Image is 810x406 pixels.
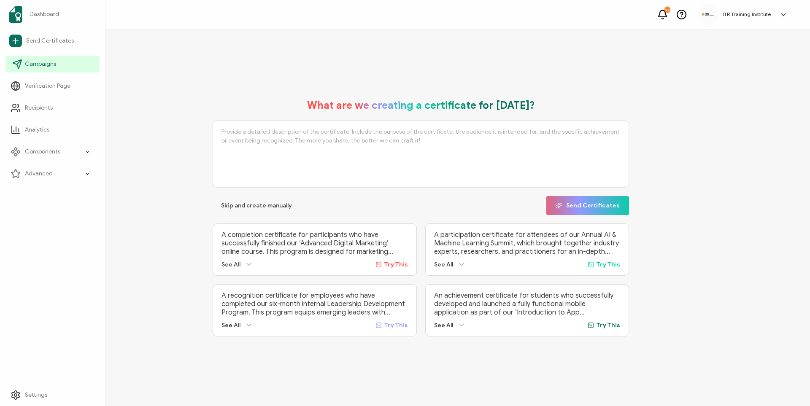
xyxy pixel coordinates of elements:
[5,387,100,403] a: Settings
[596,322,620,329] span: Try This
[30,10,59,19] span: Dashboard
[25,148,60,156] span: Components
[25,169,53,178] span: Advanced
[702,13,714,17] img: e97f034d-bdb8-4063-91e8-cf8b34deda17.jpeg
[5,78,100,94] a: Verification Page
[546,196,629,215] button: Send Certificates
[25,82,70,90] span: Verification Page
[221,291,408,317] p: A recognition certificate for employees who have completed our six-month internal Leadership Deve...
[9,6,22,23] img: sertifier-logomark-colored.svg
[384,261,408,268] span: Try This
[434,322,453,329] span: See All
[664,7,670,13] div: 32
[5,99,100,116] a: Recipients
[221,231,408,256] p: A completion certificate for participants who have successfully finished our ‘Advanced Digital Ma...
[5,121,100,138] a: Analytics
[221,261,240,268] span: See All
[384,322,408,329] span: Try This
[25,60,56,68] span: Campaigns
[434,231,621,256] p: A participation certificate for attendees of our Annual AI & Machine Learning Summit, which broug...
[5,31,100,51] a: Send Certificates
[25,104,53,112] span: Recipients
[221,322,240,329] span: See All
[434,291,621,317] p: An achievement certificate for students who successfully developed and launched a fully functiona...
[596,261,620,268] span: Try This
[26,37,74,45] span: Send Certificates
[307,99,535,112] h1: What are we creating a certificate for [DATE]?
[5,3,100,26] a: Dashboard
[221,203,292,209] span: Skip and create manually
[556,202,620,209] span: Send Certificates
[25,126,49,134] span: Analytics
[723,11,771,17] h5: ITR Training Institute
[213,196,300,215] button: Skip and create manually
[5,56,100,73] a: Campaigns
[434,261,453,268] span: See All
[25,391,47,399] span: Settings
